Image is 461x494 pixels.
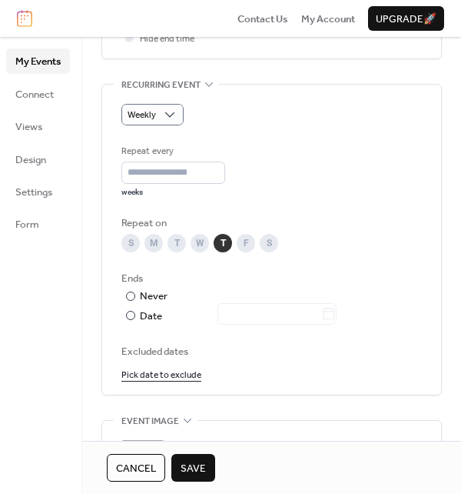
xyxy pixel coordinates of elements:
span: Hide end time [140,32,194,47]
div: T [167,234,186,252]
span: Contact Us [237,12,288,27]
button: Save [171,454,215,482]
a: Contact Us [237,11,288,26]
div: Ends [121,271,419,286]
a: My Events [6,48,70,73]
span: Connect [15,87,54,102]
span: Form [15,217,39,232]
img: logo [17,10,32,27]
span: Weekly [128,106,156,124]
div: Repeat every [121,144,222,159]
span: Pick date to exclude [121,368,201,383]
a: Connect [6,82,70,106]
div: S [121,234,140,252]
div: M [144,234,163,252]
span: Event image [121,414,179,429]
div: Never [140,289,168,304]
button: Upgrade🚀 [368,6,444,31]
span: My Account [301,12,355,27]
span: Excluded dates [121,344,422,359]
span: Views [15,119,42,135]
a: Settings [6,179,70,204]
a: Views [6,114,70,139]
span: Recurring event [121,77,201,92]
span: Settings [15,185,52,200]
span: My Events [15,54,61,69]
a: My Account [301,11,355,26]
span: Cancel [116,461,156,476]
div: S [260,234,278,252]
div: Date [140,308,337,325]
span: Save [181,461,206,476]
div: W [191,234,209,252]
div: Repeat on [121,215,419,231]
a: Design [6,147,70,172]
button: Cancel [107,454,165,482]
div: T [214,234,232,252]
span: Upgrade 🚀 [376,12,436,27]
span: Design [15,152,46,168]
a: Form [6,212,70,236]
div: F [237,234,255,252]
div: weeks [121,187,225,198]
